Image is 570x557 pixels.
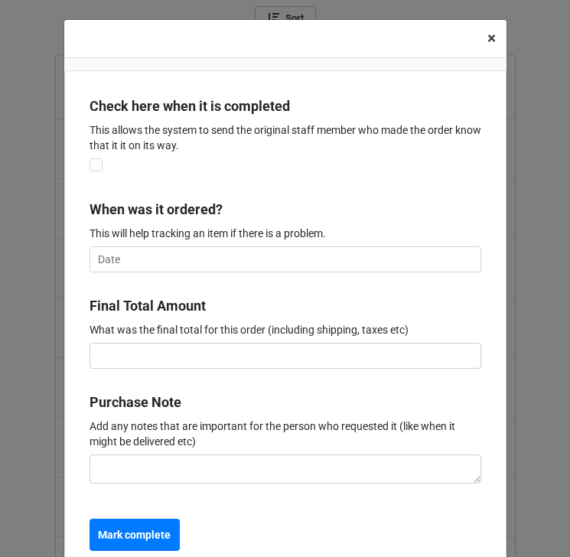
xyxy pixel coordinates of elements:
label: Check here when it is completed [90,96,290,117]
p: What was the final total for this order (including shipping, taxes etc) [90,322,481,337]
span: × [487,29,496,47]
input: Date [90,246,481,272]
button: Mark complete [90,519,180,551]
p: This allows the system to send the original staff member who made the order know that it it on it... [90,122,481,153]
label: When was it ordered? [90,199,223,220]
b: Mark complete [98,527,171,543]
label: Final Total Amount [90,295,206,317]
p: Add any notes that are important for the person who requested it (like when it might be delivered... [90,419,481,449]
p: This will help tracking an item if there is a problem. [90,226,481,241]
label: Purchase Note [90,392,181,413]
